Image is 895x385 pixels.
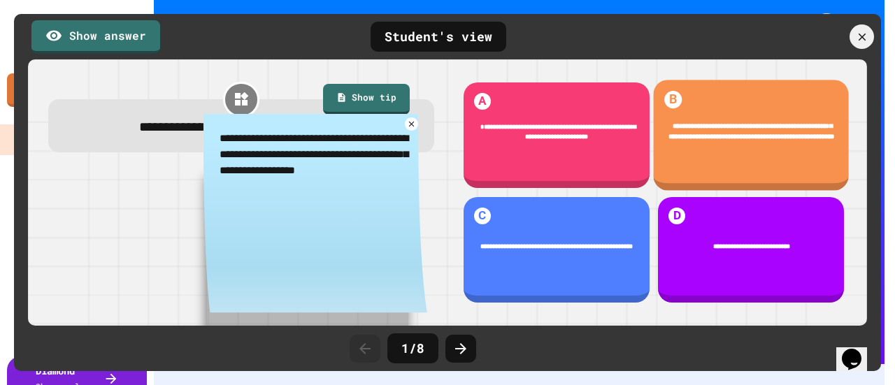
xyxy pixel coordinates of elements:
iframe: chat widget [836,329,881,371]
div: Student's view [371,22,506,52]
h1: D [668,208,685,224]
a: Show tip [323,84,410,115]
div: 1 / 8 [387,333,438,363]
h1: C [474,208,491,224]
h1: A [474,93,491,110]
h1: B [664,91,682,108]
a: Show answer [31,20,160,54]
